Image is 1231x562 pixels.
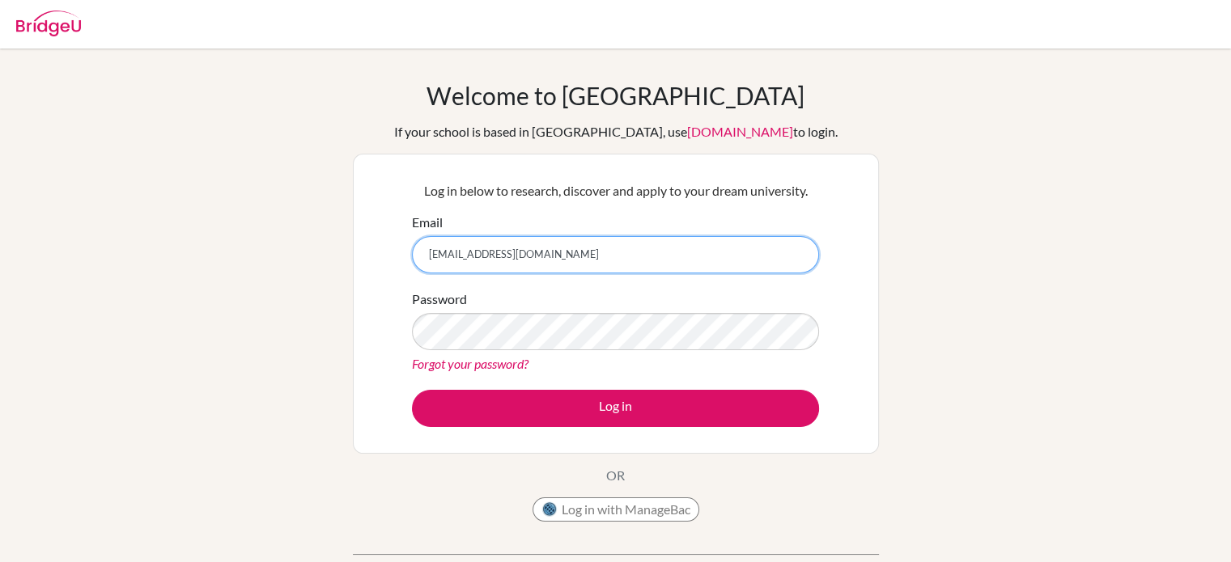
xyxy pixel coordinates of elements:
[394,122,838,142] div: If your school is based in [GEOGRAPHIC_DATA], use to login.
[412,356,528,371] a: Forgot your password?
[606,466,625,485] p: OR
[412,390,819,427] button: Log in
[16,11,81,36] img: Bridge-U
[412,289,467,309] label: Password
[412,181,819,201] p: Log in below to research, discover and apply to your dream university.
[412,213,443,232] label: Email
[533,497,699,522] button: Log in with ManageBac
[687,124,793,139] a: [DOMAIN_NAME]
[427,81,804,110] h1: Welcome to [GEOGRAPHIC_DATA]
